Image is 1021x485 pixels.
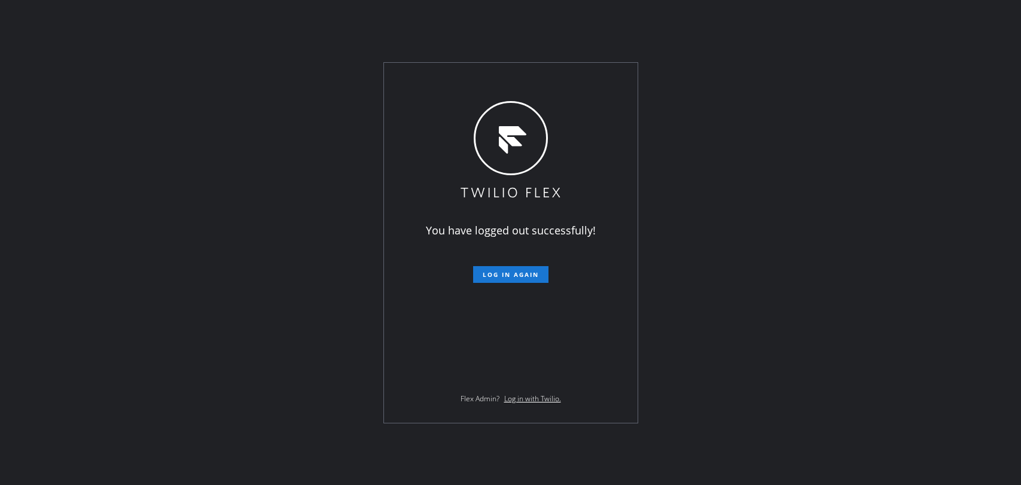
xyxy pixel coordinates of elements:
[483,270,539,279] span: Log in again
[426,223,596,237] span: You have logged out successfully!
[461,394,499,404] span: Flex Admin?
[473,266,548,283] button: Log in again
[504,394,561,404] a: Log in with Twilio.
